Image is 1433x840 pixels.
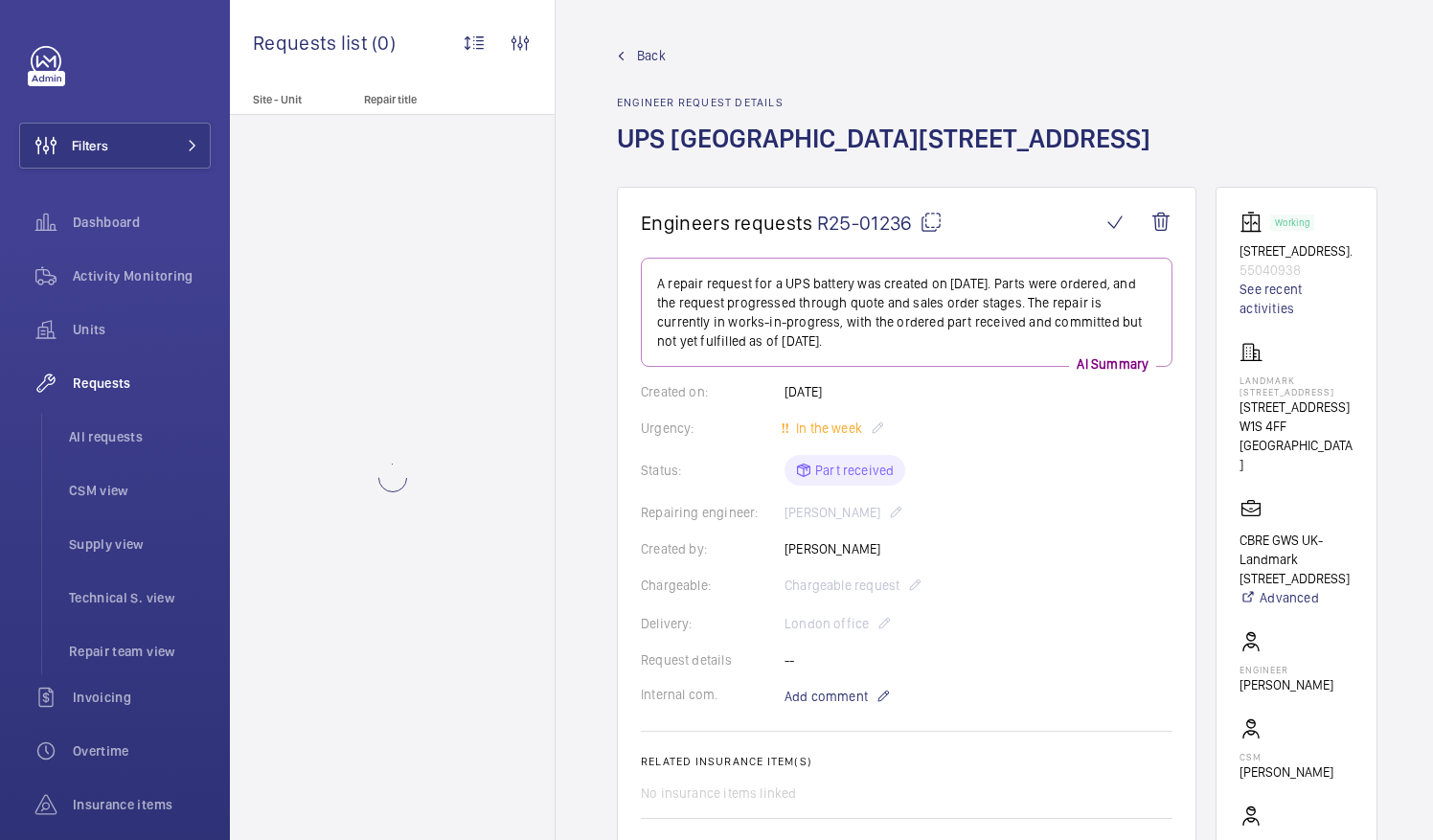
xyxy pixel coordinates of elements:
p: A repair request for a UPS battery was created on [DATE]. Parts were ordered, and the request pro... [657,274,1156,351]
p: Site - Unit [230,93,356,106]
span: Overtime [73,741,211,761]
h2: Related insurance item(s) [641,755,1172,768]
p: W1S 4FF [GEOGRAPHIC_DATA] [1240,417,1353,474]
h1: UPS [GEOGRAPHIC_DATA][STREET_ADDRESS] [617,121,1162,187]
p: 55040938 [1240,261,1353,280]
p: Working [1275,219,1309,226]
span: Supply view [69,534,211,554]
span: Invoicing [73,688,211,707]
span: Requests [73,374,211,393]
span: Add comment [785,687,868,706]
span: Activity Monitoring [73,266,211,285]
p: CBRE GWS UK- Landmark [STREET_ADDRESS] [1240,531,1353,588]
span: Repair team view [69,642,211,661]
span: Requests list [253,31,372,55]
p: CSM [1240,751,1333,762]
p: [PERSON_NAME] [1240,762,1333,782]
img: elevator.svg [1240,211,1270,234]
span: Technical S. view [69,588,211,607]
p: [PERSON_NAME] [1240,675,1333,694]
p: Engineer [1240,664,1333,675]
p: AI Summary [1069,354,1156,374]
span: Back [637,46,666,65]
span: Dashboard [73,213,211,232]
span: Engineers requests [641,211,813,235]
span: Insurance items [73,795,211,814]
p: [STREET_ADDRESS] [1240,397,1353,417]
button: Filters [19,123,211,169]
span: All requests [69,427,211,446]
a: See recent activities [1240,280,1353,318]
span: Units [73,320,211,339]
a: Advanced [1240,588,1353,607]
p: Repair title [364,93,490,106]
h2: Engineer request details [617,96,1162,109]
span: R25-01236 [817,211,943,235]
p: [STREET_ADDRESS]. [1240,241,1353,261]
span: CSM view [69,481,211,500]
p: Landmark [STREET_ADDRESS] [1240,375,1353,397]
span: Filters [72,136,108,155]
